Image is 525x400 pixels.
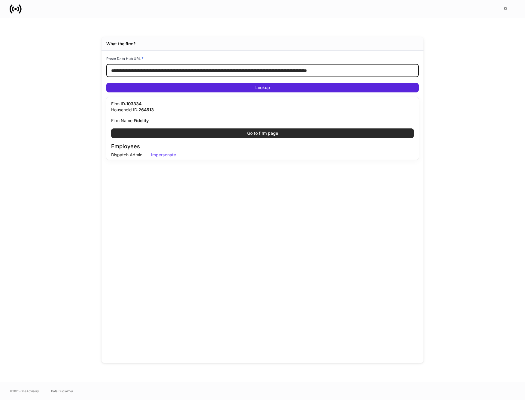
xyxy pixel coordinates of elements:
b: 103334 [126,101,141,106]
div: Go to firm page [247,131,278,135]
span: © 2025 OneAdvisory [10,389,39,393]
p: Household ID: [111,107,414,113]
button: Impersonate [147,150,180,160]
p: Dispatch Admin [111,152,142,158]
div: Impersonate [151,153,176,157]
b: Fidelity [134,118,149,123]
h4: Employees [111,143,414,150]
div: Lookup [255,86,270,90]
button: Go to firm page [111,128,414,138]
b: 264513 [138,107,154,112]
a: Data Disclaimer [51,389,73,393]
button: Lookup [106,83,419,92]
div: What the firm? [106,41,135,47]
p: Firm ID: [111,101,414,107]
h6: Paste Data Hub URL [106,56,144,62]
p: Firm Name: [111,118,414,124]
